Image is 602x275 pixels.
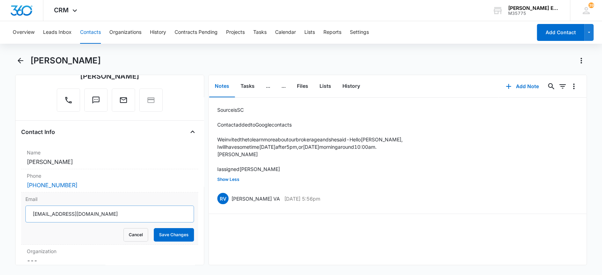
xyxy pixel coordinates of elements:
[57,99,80,105] a: Call
[112,99,135,105] a: Email
[576,55,587,66] button: Actions
[27,172,193,179] label: Phone
[21,245,199,268] div: Organization---
[217,121,403,128] p: Contact added to Google contacts
[276,75,291,97] button: ...
[175,21,218,44] button: Contracts Pending
[217,136,403,143] p: We invited the to learn more about our brokerage and she said- Hello [PERSON_NAME],
[217,151,403,158] p: [PERSON_NAME]
[54,6,69,14] span: CRM
[217,106,403,114] p: Source is SC
[154,228,194,242] button: Save Changes
[588,2,594,8] span: 39
[109,21,141,44] button: Organizations
[537,24,584,41] button: Add Contact
[217,165,403,173] p: I assigned [PERSON_NAME]
[284,195,320,202] p: [DATE] 5:56pm
[57,88,80,112] button: Call
[275,21,296,44] button: Calendar
[304,21,315,44] button: Lists
[112,88,135,112] button: Email
[226,21,245,44] button: Projects
[43,21,72,44] button: Leads Inbox
[21,146,199,169] div: Name[PERSON_NAME]
[21,128,55,136] h4: Contact Info
[323,21,341,44] button: Reports
[588,2,594,8] div: notifications count
[27,256,193,265] dd: ---
[150,21,166,44] button: History
[260,75,276,97] button: ...
[13,21,35,44] button: Overview
[84,99,108,105] a: Text
[546,81,557,92] button: Search...
[217,173,239,186] button: Show Less
[25,206,194,222] input: Email
[508,11,560,16] div: account id
[557,81,568,92] button: Filters
[27,248,193,255] label: Organization
[27,181,78,189] a: [PHONE_NUMBER]
[499,78,546,95] button: Add Note
[231,195,280,202] p: [PERSON_NAME] VA
[25,195,194,203] label: Email
[30,55,101,66] h1: [PERSON_NAME]
[235,75,260,97] button: Tasks
[80,21,101,44] button: Contacts
[84,88,108,112] button: Text
[568,81,579,92] button: Overflow Menu
[508,5,560,11] div: account name
[21,169,199,192] div: Phone[PHONE_NUMBER]
[80,71,139,81] div: [PERSON_NAME]
[314,75,337,97] button: Lists
[291,75,314,97] button: Files
[15,55,26,66] button: Back
[123,228,148,242] button: Cancel
[217,193,229,204] span: RV
[209,75,235,97] button: Notes
[337,75,366,97] button: History
[217,143,403,151] p: I will have some time [DATE] after 5 pm, or [DATE] morning around 10:00 am.
[27,149,193,156] label: Name
[350,21,369,44] button: Settings
[27,158,193,166] dd: [PERSON_NAME]
[187,126,198,137] button: Close
[253,21,267,44] button: Tasks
